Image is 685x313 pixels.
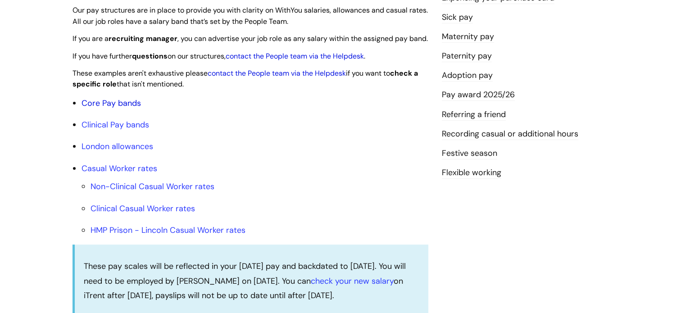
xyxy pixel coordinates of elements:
[442,167,501,179] a: Flexible working
[84,259,419,303] p: These pay scales will be reflected in your [DATE] pay and backdated to [DATE]. You will need to b...
[442,109,506,121] a: Referring a friend
[311,276,394,286] a: check your new salary
[82,119,149,130] a: Clinical Pay bands
[442,89,515,101] a: Pay award 2025/26
[82,163,157,174] a: Casual Worker rates
[226,51,364,61] a: contact the People team via the Helpdesk
[82,98,141,109] a: Core Pay bands
[442,50,492,62] a: Paternity pay
[442,148,497,159] a: Festive season
[91,181,214,192] a: Non-Clinical Casual Worker rates
[109,34,177,43] strong: recruiting manager
[442,12,473,23] a: Sick pay
[73,68,418,89] span: These examples aren't exhaustive please if you want to that isn't mentioned.
[442,128,578,140] a: Recording casual or additional hours
[73,5,428,26] span: Our pay structures are in place to provide you with clarity on WithYou salaries, allowances and c...
[442,31,494,43] a: Maternity pay
[91,225,245,236] a: HMP Prison - Lincoln Casual Worker rates
[442,70,493,82] a: Adoption pay
[91,203,195,214] a: Clinical Casual Worker rates
[208,68,346,78] a: contact the People team via the Helpdesk
[73,34,428,43] span: If you are a , you can advertise your job role as any salary within the assigned pay band.
[82,141,153,152] a: London allowances
[73,51,365,61] span: If you have further on our structures, .
[132,51,168,61] strong: questions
